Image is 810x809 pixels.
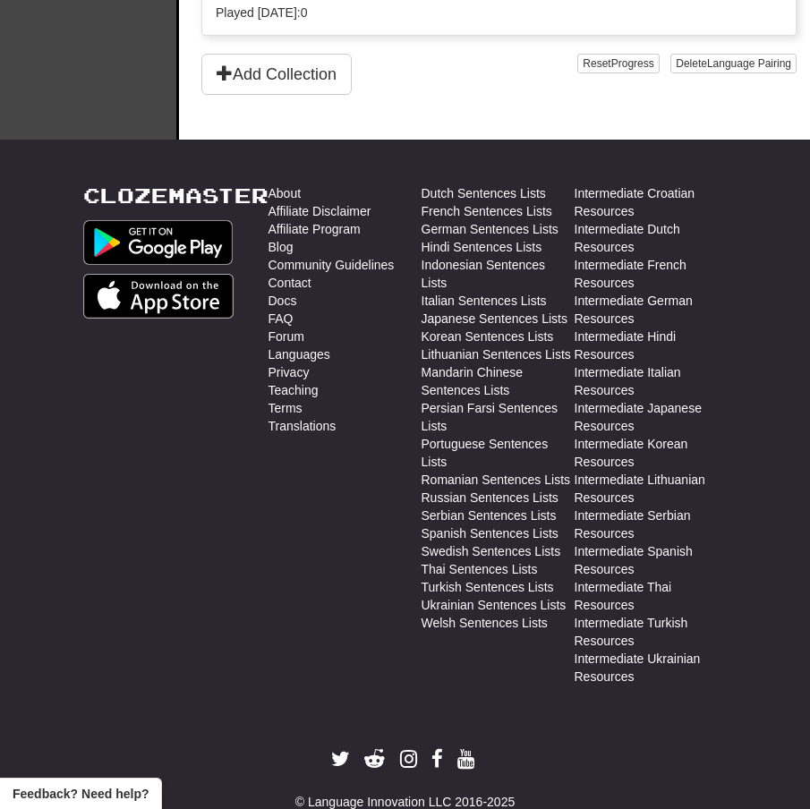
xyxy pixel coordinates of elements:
[707,57,791,70] span: Language Pairing
[422,184,546,202] a: Dutch Sentences Lists
[575,471,728,507] a: Intermediate Lithuanian Resources
[422,560,538,578] a: Thai Sentences Lists
[269,381,319,399] a: Teaching
[422,328,554,345] a: Korean Sentences Lists
[83,184,269,207] a: Clozemaster
[575,614,728,650] a: Intermediate Turkish Resources
[269,256,395,274] a: Community Guidelines
[422,220,558,238] a: German Sentences Lists
[269,399,303,417] a: Terms
[422,435,575,471] a: Portuguese Sentences Lists
[577,54,659,73] button: ResetProgress
[269,202,371,220] a: Affiliate Disclaimer
[269,310,294,328] a: FAQ
[201,54,352,95] button: Add Collection
[422,614,548,632] a: Welsh Sentences Lists
[422,578,554,596] a: Turkish Sentences Lists
[269,274,311,292] a: Contact
[611,57,654,70] span: Progress
[422,596,567,614] a: Ukrainian Sentences Lists
[269,220,361,238] a: Affiliate Program
[422,256,575,292] a: Indonesian Sentences Lists
[670,54,797,73] button: DeleteLanguage Pairing
[422,363,575,399] a: Mandarin Chinese Sentences Lists
[422,471,571,489] a: Romanian Sentences Lists
[575,256,728,292] a: Intermediate French Resources
[422,489,558,507] a: Russian Sentences Lists
[269,184,302,202] a: About
[575,435,728,471] a: Intermediate Korean Resources
[422,399,575,435] a: Persian Farsi Sentences Lists
[575,507,728,542] a: Intermediate Serbian Resources
[13,785,149,803] span: Open feedback widget
[575,650,728,686] a: Intermediate Ukrainian Resources
[83,220,234,265] img: Get it on Google Play
[575,578,728,614] a: Intermediate Thai Resources
[269,363,310,381] a: Privacy
[216,5,307,20] span: Played [DATE]: 0
[422,542,561,560] a: Swedish Sentences Lists
[422,238,542,256] a: Hindi Sentences Lists
[422,202,552,220] a: French Sentences Lists
[575,363,728,399] a: Intermediate Italian Resources
[83,274,234,319] img: Get it on App Store
[269,292,297,310] a: Docs
[575,184,728,220] a: Intermediate Croatian Resources
[422,292,547,310] a: Italian Sentences Lists
[422,345,571,363] a: Lithuanian Sentences Lists
[269,238,294,256] a: Blog
[575,292,728,328] a: Intermediate German Resources
[422,507,557,524] a: Serbian Sentences Lists
[575,399,728,435] a: Intermediate Japanese Resources
[575,328,728,363] a: Intermediate Hindi Resources
[269,417,337,435] a: Translations
[269,328,304,345] a: Forum
[269,345,330,363] a: Languages
[575,220,728,256] a: Intermediate Dutch Resources
[422,524,558,542] a: Spanish Sentences Lists
[575,542,728,578] a: Intermediate Spanish Resources
[422,310,567,328] a: Japanese Sentences Lists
